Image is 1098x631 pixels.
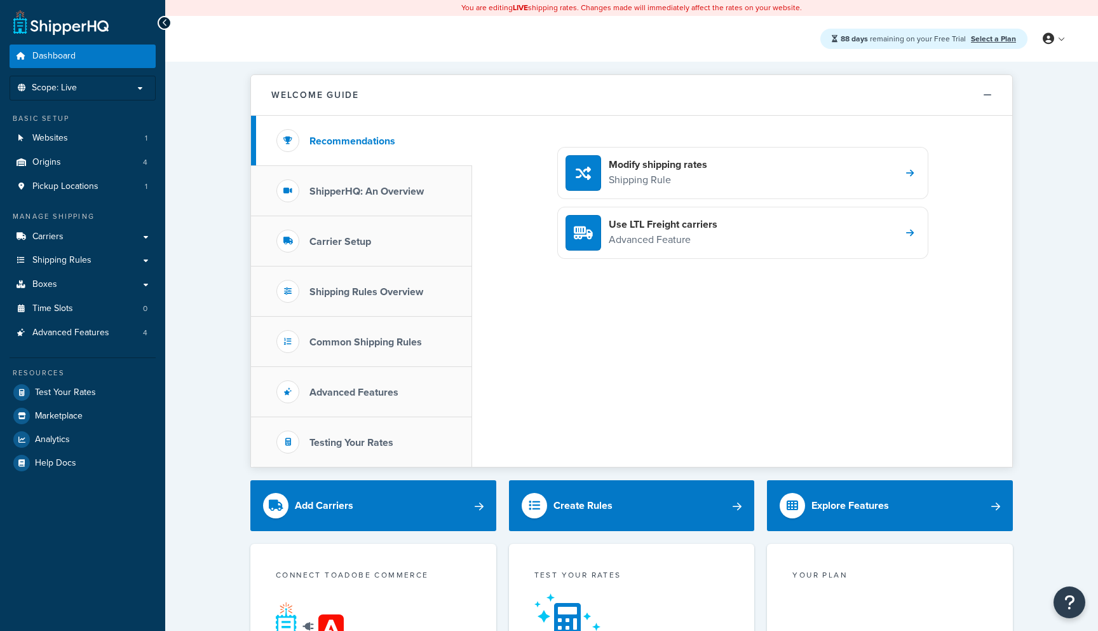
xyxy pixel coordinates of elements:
span: Marketplace [35,411,83,422]
span: Shipping Rules [32,255,91,266]
a: Advanced Features4 [10,321,156,345]
h3: Common Shipping Rules [309,336,422,348]
div: Your Plan [792,569,987,584]
a: Dashboard [10,45,156,68]
div: Add Carriers [295,497,353,515]
h3: Carrier Setup [309,236,371,247]
li: Time Slots [10,297,156,321]
h3: Recommendations [309,135,395,147]
div: Create Rules [553,497,613,515]
a: Test Your Rates [10,381,156,404]
h3: Advanced Features [309,387,398,398]
span: Help Docs [35,458,76,469]
li: Websites [10,127,156,150]
a: Origins4 [10,151,156,174]
h4: Modify shipping rates [609,158,707,172]
p: Advanced Feature [609,232,717,248]
span: 4 [143,328,147,338]
span: 1 [145,181,147,192]
span: Pickup Locations [32,181,98,192]
h4: Use LTL Freight carriers [609,218,717,232]
a: Shipping Rules [10,249,156,272]
a: Create Rules [509,480,755,531]
span: Dashboard [32,51,76,62]
a: Carriers [10,225,156,249]
a: Add Carriers [250,480,496,531]
strong: 88 days [841,33,868,45]
a: Marketplace [10,405,156,427]
button: Welcome Guide [251,75,1012,116]
button: Open Resource Center [1054,586,1085,618]
span: 4 [143,157,147,168]
a: Analytics [10,428,156,451]
span: Test Your Rates [35,387,96,398]
p: Shipping Rule [609,172,707,188]
li: Pickup Locations [10,175,156,198]
a: Boxes [10,273,156,296]
div: Explore Features [811,497,889,515]
span: Carriers [32,232,64,242]
span: Boxes [32,279,57,290]
a: Websites1 [10,127,156,150]
span: remaining on your Free Trial [841,33,968,45]
div: Manage Shipping [10,211,156,222]
div: Connect to Adobe Commerce [276,569,471,584]
a: Pickup Locations1 [10,175,156,198]
span: Analytics [35,434,70,445]
li: Advanced Features [10,321,156,345]
div: Basic Setup [10,113,156,124]
span: Websites [32,133,68,144]
h2: Welcome Guide [271,90,359,100]
span: 1 [145,133,147,144]
li: Origins [10,151,156,174]
div: Test your rates [534,569,729,584]
span: Time Slots [32,303,73,314]
a: Explore Features [767,480,1013,531]
span: 0 [143,303,147,314]
a: Time Slots0 [10,297,156,321]
span: Advanced Features [32,328,109,338]
h3: Testing Your Rates [309,437,393,448]
span: Origins [32,157,61,168]
div: Resources [10,368,156,378]
a: Select a Plan [971,33,1016,45]
h3: ShipperHQ: An Overview [309,186,424,197]
span: Scope: Live [32,83,77,94]
b: LIVE [513,2,528,13]
a: Help Docs [10,452,156,475]
h3: Shipping Rules Overview [309,286,423,298]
